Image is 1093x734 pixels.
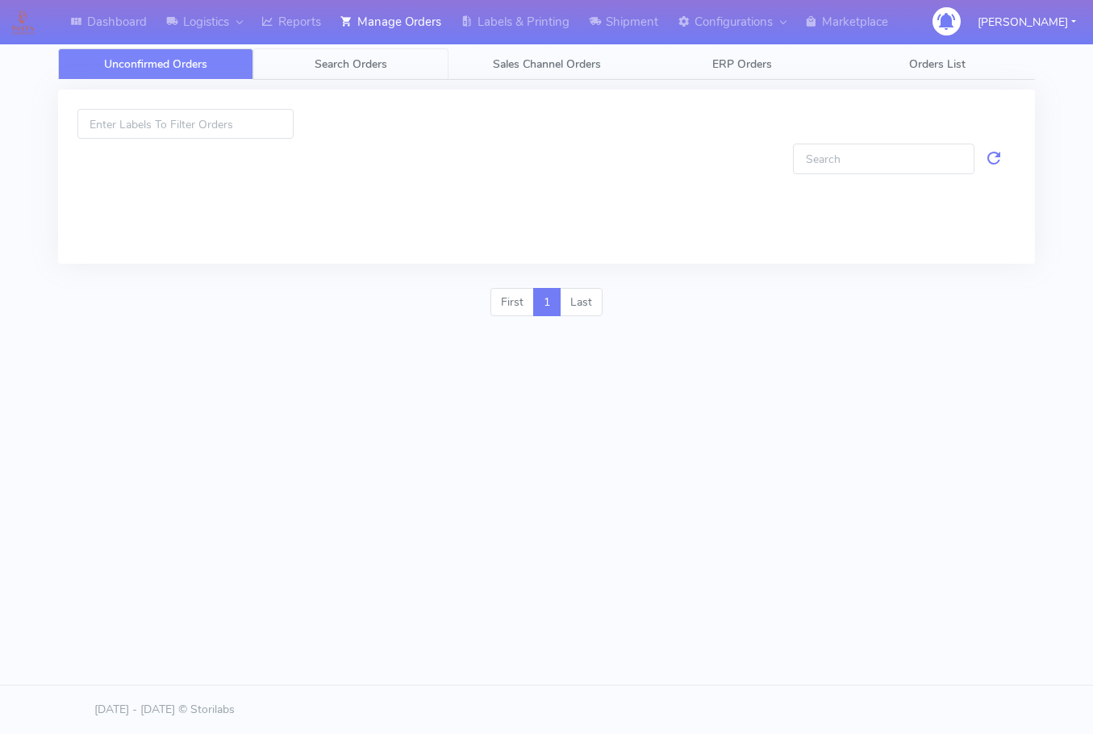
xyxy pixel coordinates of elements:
[493,56,601,72] span: Sales Channel Orders
[104,56,207,72] span: Unconfirmed Orders
[909,56,966,72] span: Orders List
[315,56,387,72] span: Search Orders
[77,109,294,139] input: Enter Labels To Filter Orders
[533,288,561,317] a: 1
[712,56,772,72] span: ERP Orders
[966,6,1088,39] button: [PERSON_NAME]
[58,48,1035,80] ul: Tabs
[793,144,974,173] input: Search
